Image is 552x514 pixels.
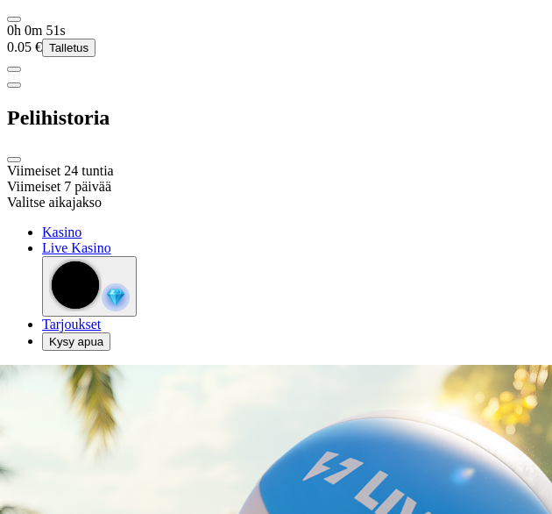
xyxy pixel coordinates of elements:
span: user session time [7,23,66,38]
button: menu [7,17,21,22]
span: Kysy apua [49,335,103,348]
span: Talletus [49,41,88,54]
div: Valitse aikajakso [7,195,545,211]
div: Viimeiset 24 tuntia [7,163,545,179]
h2: Pelihistoria [7,106,545,130]
span: Kasino [42,225,81,239]
button: menu [7,67,21,72]
span: 0.05 € [7,39,42,54]
a: diamond iconKasino [42,225,81,239]
button: Talletus [42,39,96,57]
button: headphones iconKysy apua [42,332,110,351]
button: chevron-left icon [7,82,21,88]
a: gift-inverted iconTarjoukset [42,317,101,332]
a: poker-chip iconLive Kasino [42,240,111,255]
button: close [7,157,21,162]
span: Tarjoukset [42,317,101,332]
img: reward-icon [102,283,130,311]
span: Live Kasino [42,240,111,255]
div: Viimeiset 7 päivää [7,179,545,195]
button: reward-icon [42,256,137,317]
